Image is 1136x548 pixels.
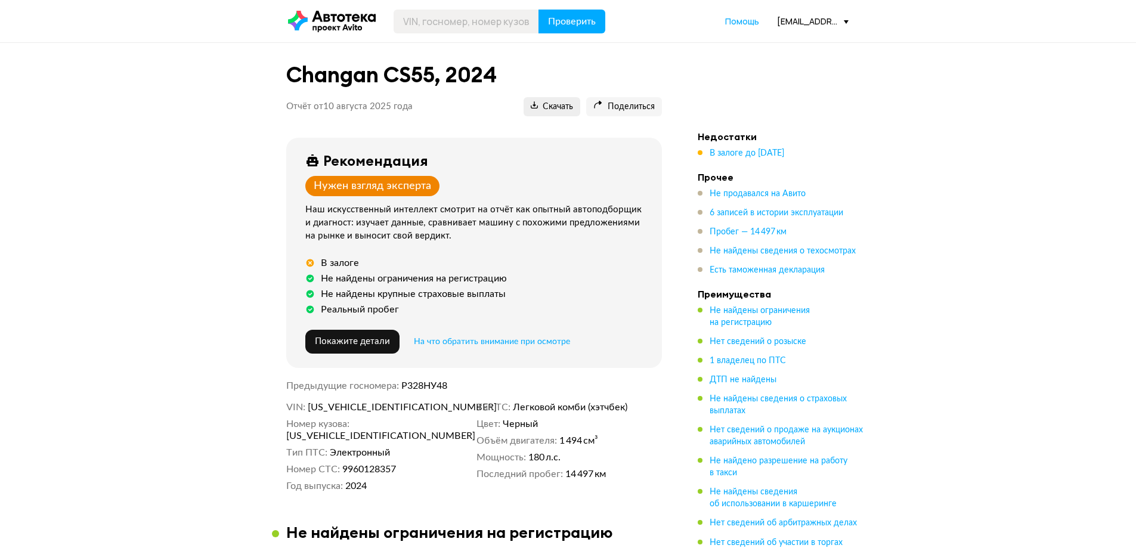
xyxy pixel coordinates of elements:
span: [US_VEHICLE_IDENTIFICATION_NUMBER] [286,430,423,442]
span: Черный [503,418,538,430]
div: Рекомендация [323,152,428,169]
span: Не найдены ограничения на регистрацию [710,306,810,327]
span: Нет сведений о продаже на аукционах аварийных автомобилей [710,426,863,446]
span: Есть таможенная декларация [710,266,825,274]
dt: Мощность [476,451,526,463]
span: В залоге до [DATE] [710,149,784,157]
h4: Прочее [698,171,865,183]
dt: VIN [286,401,305,413]
dd: Р328НУ48 [401,380,662,392]
button: Проверить [538,10,605,33]
dt: Тип ТС [476,401,510,413]
div: Наш искусственный интеллект смотрит на отчёт как опытный автоподборщик и диагност: изучает данные... [305,203,648,243]
dt: Тип ПТС [286,447,327,459]
span: На что обратить внимание при осмотре [414,338,570,346]
span: Не найдено разрешение на работу в такси [710,457,847,477]
p: Отчёт от 10 августа 2025 года [286,101,413,113]
span: Нет сведений об арбитражных делах [710,519,857,527]
dt: Год выпуска [286,480,343,492]
dt: Последний пробег [476,468,563,480]
span: 6 записей в истории эксплуатации [710,209,843,217]
div: Реальный пробег [321,304,399,315]
button: Поделиться [586,97,662,116]
a: Помощь [725,16,759,27]
span: 1 владелец по ПТС [710,357,786,365]
h1: Changan CS55, 2024 [286,62,662,88]
span: Поделиться [593,101,655,113]
dt: Номер кузова [286,418,349,430]
div: [EMAIL_ADDRESS][DOMAIN_NAME] [777,16,849,27]
span: Проверить [548,17,596,26]
span: Не найдены сведения о страховых выплатах [710,395,847,415]
button: Покажите детали [305,330,400,354]
span: Не продавался на Авито [710,190,806,198]
dt: Номер СТС [286,463,340,475]
dt: Предыдущие госномера [286,380,399,392]
span: Пробег — 14 497 км [710,228,787,236]
span: Не найдены сведения о техосмотрах [710,247,856,255]
span: 1 494 см³ [559,435,598,447]
span: Скачать [531,101,573,113]
span: Легковой комби (хэтчбек) [513,401,627,413]
button: Скачать [524,97,580,116]
span: 180 л.с. [528,451,561,463]
span: 9960128357 [342,463,396,475]
span: Нет сведений об участии в торгах [710,538,843,547]
span: Нет сведений о розыске [710,338,806,346]
span: 14 497 км [565,468,606,480]
h3: Не найдены ограничения на регистрацию [286,523,613,541]
div: Не найдены ограничения на регистрацию [321,273,507,284]
div: Не найдены крупные страховые выплаты [321,288,506,300]
span: Покажите детали [315,337,390,346]
span: Электронный [330,447,390,459]
span: 2024 [345,480,367,492]
h4: Недостатки [698,131,865,143]
dt: Объём двигателя [476,435,557,447]
div: В залоге [321,257,359,269]
h4: Преимущества [698,288,865,300]
span: ДТП не найдены [710,376,776,384]
dt: Цвет [476,418,500,430]
span: Не найдены сведения об использовании в каршеринге [710,488,837,508]
div: Нужен взгляд эксперта [314,179,431,193]
span: [US_VEHICLE_IDENTIFICATION_NUMBER] [308,401,445,413]
input: VIN, госномер, номер кузова [394,10,539,33]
